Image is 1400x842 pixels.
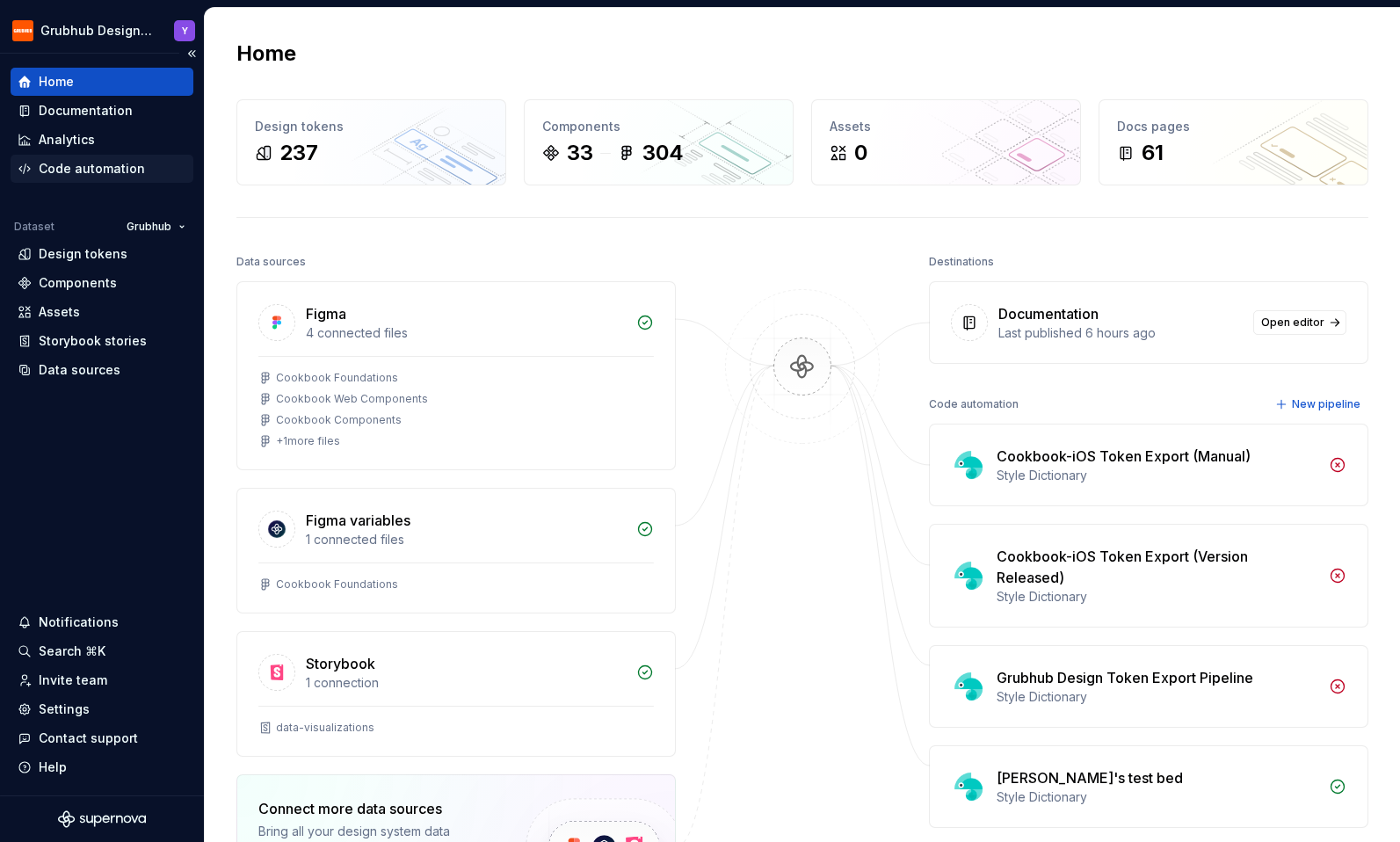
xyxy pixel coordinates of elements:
[524,99,794,185] a: Components33304
[998,303,1099,324] div: Documentation
[642,139,684,167] div: 304
[1142,139,1164,167] div: 61
[11,724,193,752] button: Contact support
[39,245,127,263] div: Design tokens
[276,371,398,385] div: Cookbook Foundations
[997,588,1318,606] div: Style Dictionary
[236,631,676,757] a: Storybook1 connectiondata-visualizations
[929,250,994,274] div: Destinations
[39,303,80,321] div: Assets
[1292,397,1360,411] span: New pipeline
[39,332,147,350] div: Storybook stories
[182,24,188,38] div: Y
[306,510,410,531] div: Figma variables
[39,73,74,91] div: Home
[11,269,193,297] a: Components
[998,324,1243,342] div: Last published 6 hours ago
[39,671,107,689] div: Invite team
[255,118,488,135] div: Design tokens
[276,392,428,406] div: Cookbook Web Components
[39,274,117,292] div: Components
[542,118,775,135] div: Components
[830,118,1063,135] div: Assets
[11,327,193,355] a: Storybook stories
[119,214,193,239] button: Grubhub
[567,139,593,167] div: 33
[306,303,346,324] div: Figma
[11,637,193,665] button: Search ⌘K
[39,700,90,718] div: Settings
[39,160,145,178] div: Code automation
[11,97,193,125] a: Documentation
[11,753,193,781] button: Help
[1117,118,1350,135] div: Docs pages
[236,281,676,470] a: Figma4 connected filesCookbook FoundationsCookbook Web ComponentsCookbook Components+1more files
[997,446,1251,467] div: Cookbook-iOS Token Export (Manual)
[39,102,133,120] div: Documentation
[127,220,171,234] span: Grubhub
[11,240,193,268] a: Design tokens
[39,729,138,747] div: Contact support
[1099,99,1368,185] a: Docs pages61
[1253,310,1346,335] a: Open editor
[11,155,193,183] a: Code automation
[11,356,193,384] a: Data sources
[14,220,54,234] div: Dataset
[236,488,676,613] a: Figma variables1 connected filesCookbook Foundations
[11,126,193,154] a: Analytics
[276,434,340,448] div: + 1 more files
[306,324,626,342] div: 4 connected files
[12,20,33,41] img: 4e8d6f31-f5cf-47b4-89aa-e4dec1dc0822.png
[4,11,200,49] button: Grubhub Design SystemY
[39,131,95,149] div: Analytics
[276,413,402,427] div: Cookbook Components
[997,467,1318,484] div: Style Dictionary
[997,667,1253,688] div: Grubhub Design Token Export Pipeline
[997,688,1318,706] div: Style Dictionary
[39,613,119,631] div: Notifications
[39,642,105,660] div: Search ⌘K
[11,666,193,694] a: Invite team
[854,139,867,167] div: 0
[997,767,1183,788] div: [PERSON_NAME]'s test bed
[276,721,374,735] div: data-visualizations
[929,392,1019,417] div: Code automation
[236,99,506,185] a: Design tokens237
[258,798,496,819] div: Connect more data sources
[306,653,375,674] div: Storybook
[1270,392,1368,417] button: New pipeline
[236,250,306,274] div: Data sources
[11,298,193,326] a: Assets
[276,577,398,592] div: Cookbook Foundations
[39,759,67,776] div: Help
[236,40,296,68] h2: Home
[1261,316,1324,330] span: Open editor
[40,22,153,40] div: Grubhub Design System
[997,546,1318,588] div: Cookbook-iOS Token Export (Version Released)
[811,99,1081,185] a: Assets0
[11,608,193,636] button: Notifications
[39,361,120,379] div: Data sources
[11,695,193,723] a: Settings
[306,674,626,692] div: 1 connection
[179,41,204,66] button: Collapse sidebar
[279,139,318,167] div: 237
[306,531,626,548] div: 1 connected files
[997,788,1318,806] div: Style Dictionary
[58,810,146,828] svg: Supernova Logo
[11,68,193,96] a: Home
